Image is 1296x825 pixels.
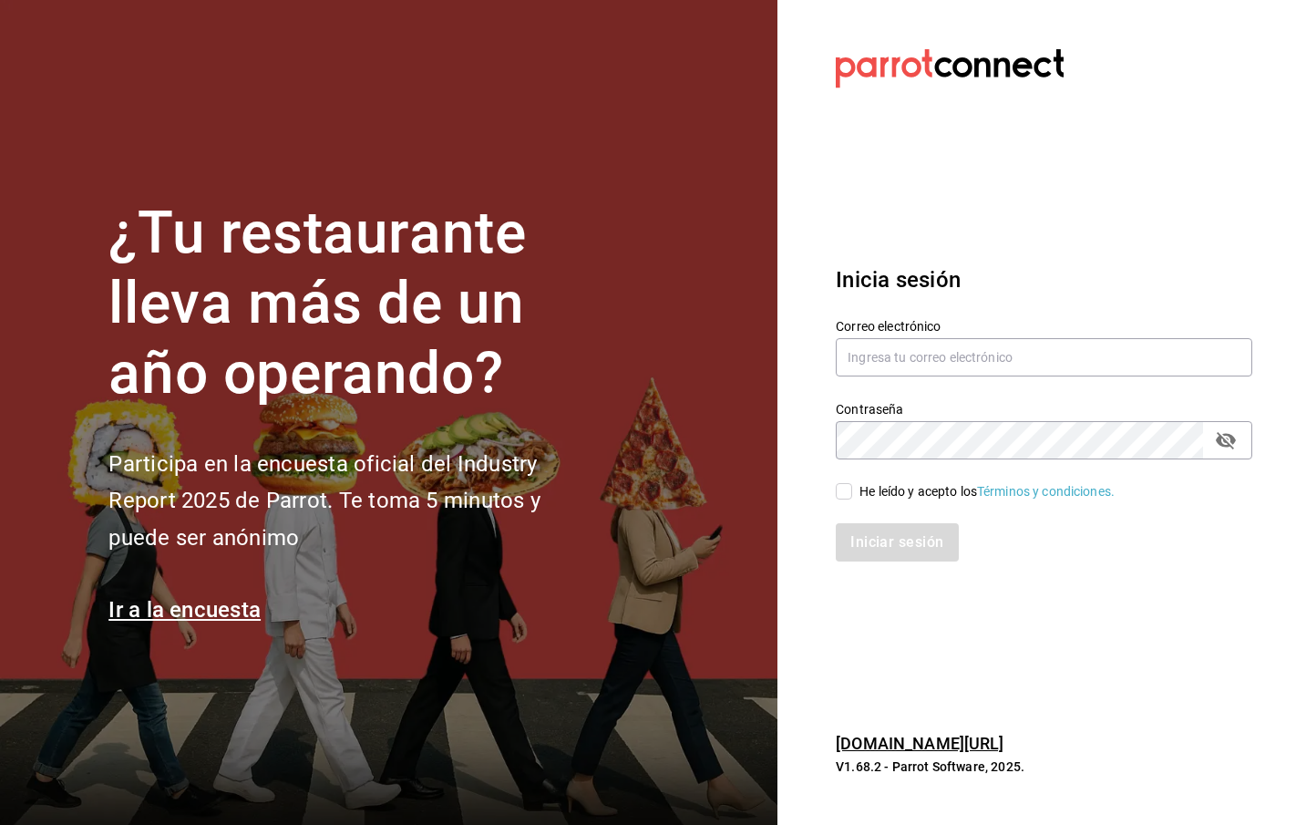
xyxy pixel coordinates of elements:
input: Ingresa tu correo electrónico [836,338,1252,376]
a: [DOMAIN_NAME][URL] [836,734,1003,753]
a: Términos y condiciones. [977,484,1115,499]
a: Ir a la encuesta [108,597,261,623]
div: He leído y acepto los [859,482,1115,501]
h1: ¿Tu restaurante lleva más de un año operando? [108,199,601,408]
p: V1.68.2 - Parrot Software, 2025. [836,758,1252,776]
label: Contraseña [836,403,1252,416]
label: Correo electrónico [836,320,1252,333]
button: passwordField [1210,425,1241,456]
h3: Inicia sesión [836,263,1252,296]
h2: Participa en la encuesta oficial del Industry Report 2025 de Parrot. Te toma 5 minutos y puede se... [108,446,601,557]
